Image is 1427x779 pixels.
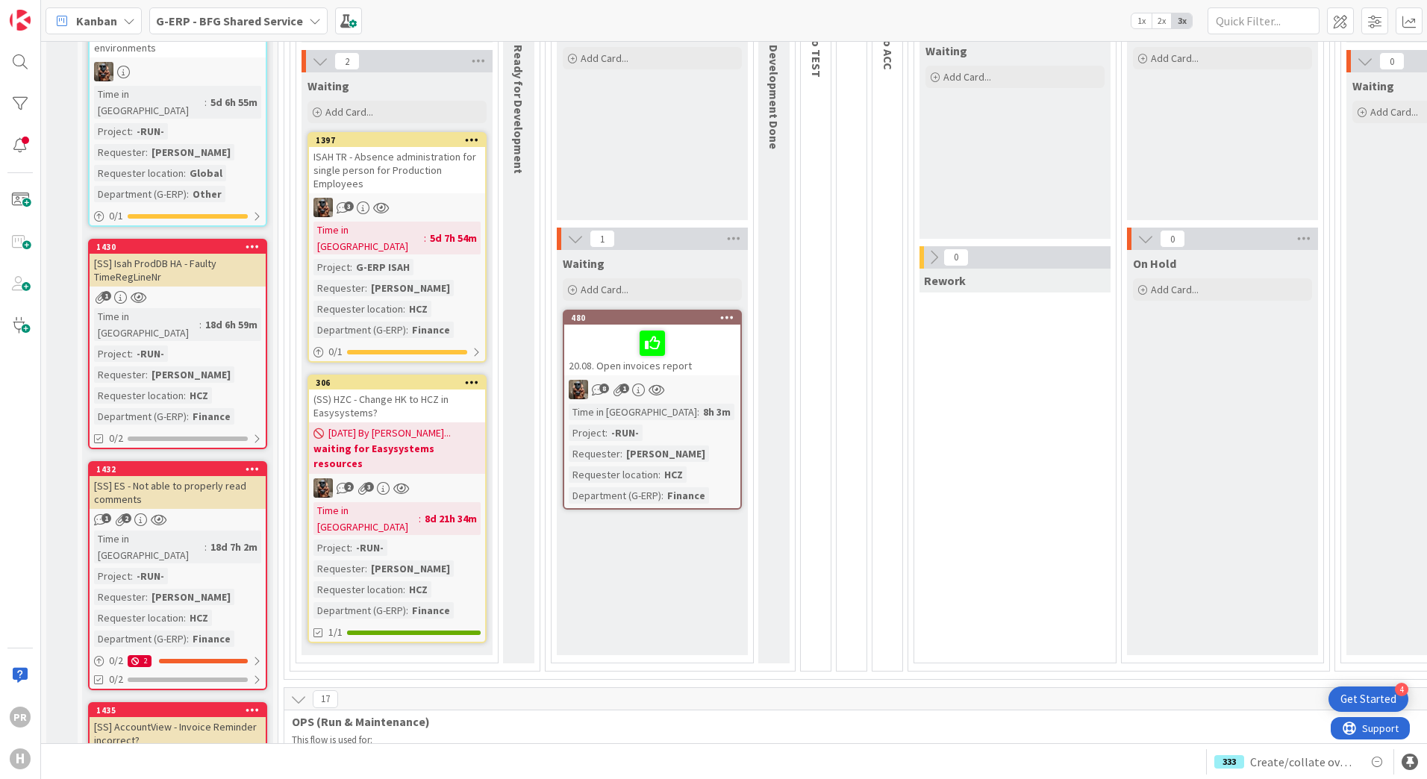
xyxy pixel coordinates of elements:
span: Waiting [1352,78,1394,93]
div: Requester location [94,610,184,626]
span: 3 [344,201,354,211]
span: : [184,610,186,626]
span: Support [31,2,68,20]
span: : [661,487,663,504]
span: 17 [313,690,338,708]
div: Project [94,568,131,584]
div: Project [313,259,350,275]
div: 48020.08. Open invoices report [564,311,740,375]
div: 1397 [309,134,485,147]
span: 1/1 [328,625,343,640]
span: 0/2 [109,672,123,687]
span: : [658,466,661,483]
div: Finance [408,322,454,338]
div: 1397ISAH TR - Absence administration for single person for Production Employees [309,134,485,193]
span: 1 [619,384,629,393]
span: [DATE] By [PERSON_NAME]... [328,425,451,441]
span: : [131,568,133,584]
span: : [131,345,133,362]
div: VK [309,198,485,217]
span: 2 [122,513,131,523]
span: 3 [364,482,374,492]
div: 8d 21h 34m [421,510,481,527]
span: 0/2 [109,431,123,446]
div: Requester [94,589,146,605]
div: Get Started [1340,692,1396,707]
span: Rework [924,273,966,288]
div: Requester location [313,301,403,317]
img: VK [313,478,333,498]
span: : [403,581,405,598]
div: PR [10,707,31,728]
div: [PERSON_NAME] [367,560,454,577]
div: VK [90,62,266,81]
span: 3x [1172,13,1192,28]
span: 0 / 1 [109,208,123,224]
div: Department (G-ERP) [94,631,187,647]
div: Department (G-ERP) [569,487,661,504]
b: G-ERP - BFG Shared Service [156,13,303,28]
span: 1 [590,230,615,248]
div: -RUN- [608,425,643,441]
span: Add Card... [581,51,628,65]
div: Open Get Started checklist, remaining modules: 4 [1328,686,1408,712]
div: 8h 3m [699,404,734,420]
div: [SS] Isah ProdDB HA - Faulty TimeRegLineNr [90,254,266,287]
div: 1430 [90,240,266,254]
div: 18d 6h 59m [202,316,261,333]
div: 5d 7h 54m [426,230,481,246]
span: : [199,316,202,333]
div: Time in [GEOGRAPHIC_DATA] [313,502,419,535]
span: 1 [102,513,111,523]
span: 0 [1379,52,1405,70]
div: Time in [GEOGRAPHIC_DATA] [94,531,204,563]
div: 1430 [96,242,266,252]
div: HCZ [405,301,431,317]
span: : [350,259,352,275]
span: : [403,301,405,317]
div: Requester location [313,581,403,598]
div: -RUN- [352,539,387,556]
div: HCZ [405,581,431,598]
img: VK [94,62,113,81]
div: Project [94,345,131,362]
div: -RUN- [133,568,168,584]
div: VK [564,380,740,399]
a: 1397ISAH TR - Absence administration for single person for Production EmployeesVKTime in [GEOGRAP... [307,132,487,363]
div: 306(SS) HZC - Change HK to HCZ in Easysystems? [309,376,485,422]
span: Waiting [563,256,605,271]
div: [PERSON_NAME] [148,589,234,605]
div: Requester [313,560,365,577]
div: 480 [564,311,740,325]
div: Finance [408,602,454,619]
span: Waiting [307,78,349,93]
div: 1397 [316,135,485,146]
div: G-ERP ISAH [352,259,413,275]
span: : [424,230,426,246]
span: 1x [1131,13,1152,28]
span: : [187,631,189,647]
div: Time in [GEOGRAPHIC_DATA] [569,404,697,420]
div: 5d 6h 55m [207,94,261,110]
a: 306(SS) HZC - Change HK to HCZ in Easysystems?[DATE] By [PERSON_NAME]...waiting for Easysystems r... [307,375,487,643]
div: Time in [GEOGRAPHIC_DATA] [94,308,199,341]
span: : [620,445,622,462]
span: : [419,510,421,527]
div: [SS] AccountView - Invoice Reminder incorrect? [90,717,266,750]
span: 2 [334,52,360,70]
span: : [146,589,148,605]
span: : [406,322,408,338]
a: 1430[SS] Isah ProdDB HA - Faulty TimeRegLineNrTime in [GEOGRAPHIC_DATA]:18d 6h 59mProject:-RUN-Re... [88,239,267,449]
div: 306 [309,376,485,389]
div: 1430[SS] Isah ProdDB HA - Faulty TimeRegLineNr [90,240,266,287]
span: : [146,366,148,383]
b: waiting for Easysystems resources [313,441,481,471]
span: Kanban [76,12,117,30]
span: : [406,602,408,619]
span: 1 [102,291,111,301]
img: Visit kanbanzone.com [10,10,31,31]
div: H [10,748,31,769]
div: 20.08. Open invoices report [564,325,740,375]
img: VK [569,380,588,399]
div: 480 [571,313,740,323]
